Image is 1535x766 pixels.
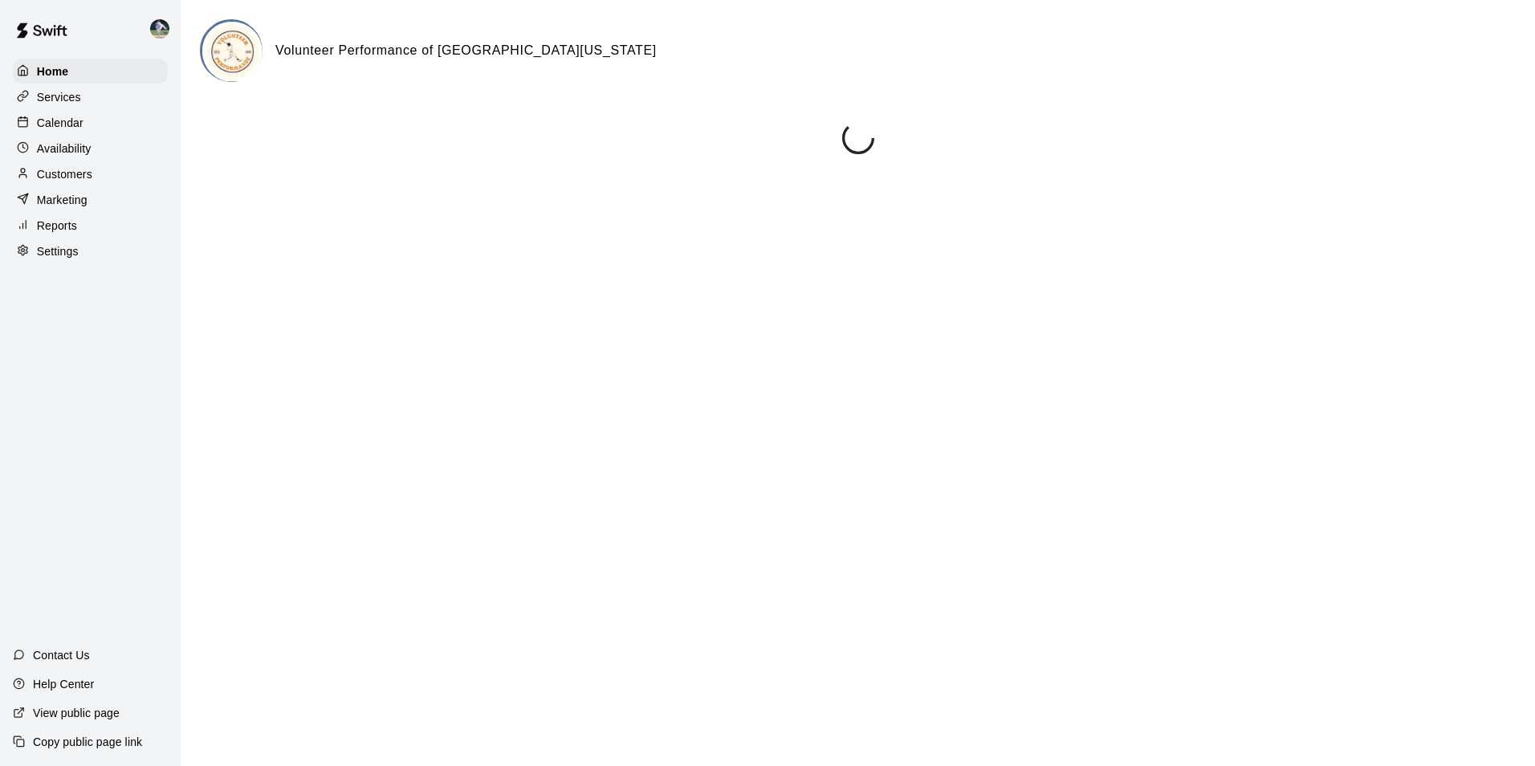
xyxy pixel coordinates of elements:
[37,115,83,131] p: Calendar
[33,734,142,750] p: Copy public page link
[33,705,120,721] p: View public page
[13,59,168,84] a: Home
[37,243,79,259] p: Settings
[202,22,263,82] img: Volunteer Performance of East Tennessee logo
[33,676,94,692] p: Help Center
[13,111,168,135] a: Calendar
[37,141,92,157] p: Availability
[275,40,657,61] h6: Volunteer Performance of [GEOGRAPHIC_DATA][US_STATE]
[37,63,69,79] p: Home
[13,239,168,263] a: Settings
[37,166,92,182] p: Customers
[37,89,81,105] p: Services
[13,136,168,161] a: Availability
[33,647,90,663] p: Contact Us
[13,85,168,109] a: Services
[37,218,77,234] p: Reports
[147,13,181,45] div: Chad Bell
[150,19,169,39] img: Chad Bell
[37,192,88,208] p: Marketing
[13,214,168,238] a: Reports
[13,162,168,186] a: Customers
[13,188,168,212] a: Marketing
